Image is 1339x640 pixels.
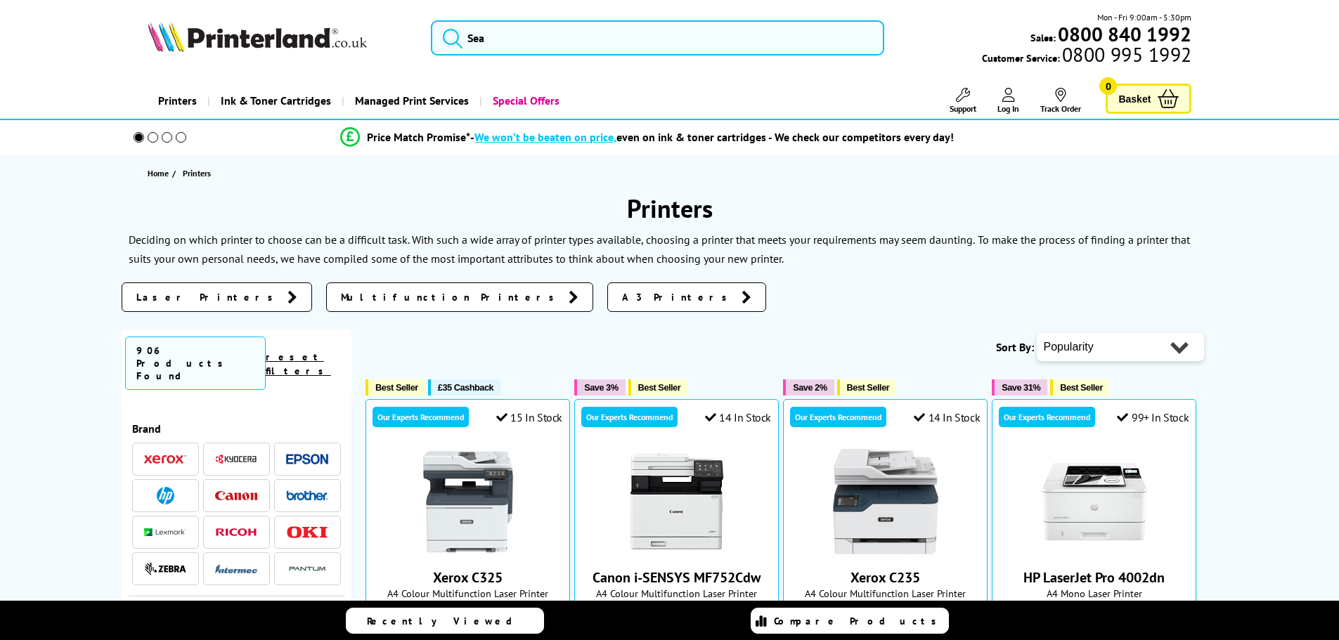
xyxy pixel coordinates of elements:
[144,523,186,541] a: Lexmark
[286,450,328,468] a: Epson
[115,125,1181,150] li: modal_Promise
[1000,587,1189,600] span: A4 Mono Laser Printer
[593,568,761,587] a: Canon i-SENSYS MF752Cdw
[997,88,1019,114] a: Log In
[215,523,257,541] a: Ricoh
[1099,77,1117,95] span: 0
[144,450,186,468] a: Xerox
[373,407,469,427] div: Our Experts Recommend
[982,48,1191,65] span: Customer Service:
[286,490,328,500] img: Brother
[136,290,280,304] span: Laser Printers
[1040,88,1081,114] a: Track Order
[638,382,681,393] span: Best Seller
[496,410,562,424] div: 15 In Stock
[148,21,367,52] img: Printerland Logo
[207,83,342,119] a: Ink & Toner Cartridges
[215,450,257,468] a: Kyocera
[1042,449,1147,554] img: HP LaserJet Pro 4002dn
[999,407,1095,427] div: Our Experts Recommend
[574,379,625,396] button: Save 3%
[997,103,1019,114] span: Log In
[286,523,328,541] a: OKI
[474,130,616,144] span: We won’t be beaten on price,
[122,192,1218,225] h1: Printers
[431,20,884,55] input: Sea
[215,491,257,500] img: Canon
[286,454,328,464] img: Epson
[1117,410,1189,424] div: 99+ In Stock
[914,410,980,424] div: 14 In Stock
[286,561,328,577] img: Pantum
[366,379,425,396] button: Best Seller
[157,487,174,504] img: HP
[1050,379,1110,396] button: Best Seller
[144,560,186,577] a: Zebra
[215,487,257,504] a: Canon
[286,560,328,577] a: Pantum
[144,528,186,537] img: Lexmark
[415,449,521,554] img: Xerox C325
[326,282,593,312] a: Multifunction Printers
[833,543,938,557] a: Xerox C235
[1060,382,1103,393] span: Best Seller
[582,587,771,600] span: A4 Colour Multifunction Laser Printer
[132,422,342,436] div: Brand
[1042,543,1147,557] a: HP LaserJet Pro 4002dn
[148,166,172,181] a: Home
[125,337,266,390] span: 906 Products Found
[215,564,257,574] img: Intermec
[215,528,257,536] img: Ricoh
[850,568,920,587] a: Xerox C235
[129,233,975,247] p: Deciding on which printer to choose can be a difficult task. With such a wide array of printer ty...
[622,290,735,304] span: A3 Printers
[705,410,771,424] div: 14 In Stock
[774,615,944,627] span: Compare Products
[950,88,976,114] a: Support
[129,233,1190,266] p: To make the process of finding a printer that suits your own personal needs, we have compiled som...
[837,379,897,396] button: Best Seller
[367,130,470,144] span: Price Match Promise*
[1023,568,1165,587] a: HP LaserJet Pro 4002dn
[122,282,312,312] a: Laser Printers
[346,608,544,634] a: Recently Viewed
[790,407,886,427] div: Our Experts Recommend
[144,562,186,576] img: Zebra
[847,382,890,393] span: Best Seller
[415,543,521,557] a: Xerox C325
[628,379,688,396] button: Best Seller
[144,455,186,464] img: Xerox
[215,454,257,464] img: Kyocera
[793,382,827,393] span: Save 2%
[266,351,331,377] a: reset filters
[791,587,980,600] span: A4 Colour Multifunction Laser Printer
[286,526,328,538] img: OKI
[996,340,1034,354] span: Sort By:
[581,407,678,427] div: Our Experts Recommend
[341,290,562,304] span: Multifunction Printers
[1002,382,1040,393] span: Save 31%
[1030,31,1056,44] span: Sales:
[992,379,1047,396] button: Save 31%
[286,487,328,504] a: Brother
[624,543,730,557] a: Canon i-SENSYS MF752Cdw
[342,83,479,119] a: Managed Print Services
[148,83,207,119] a: Printers
[215,560,257,577] a: Intermec
[1106,84,1191,114] a: Basket 0
[1060,48,1191,61] span: 0800 995 1992
[183,168,211,178] span: Printers
[783,379,834,396] button: Save 2%
[470,130,954,144] div: - even on ink & toner cartridges - We check our competitors every day!
[1056,27,1191,41] a: 0800 840 1992
[833,449,938,554] img: Xerox C235
[607,282,766,312] a: A3 Printers
[221,83,331,119] span: Ink & Toner Cartridges
[144,487,186,504] a: HP
[433,568,503,587] a: Xerox C325
[373,587,562,600] span: A4 Colour Multifunction Laser Printer
[375,382,418,393] span: Best Seller
[479,83,570,119] a: Special Offers
[438,382,493,393] span: £35 Cashback
[624,449,730,554] img: Canon i-SENSYS MF752Cdw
